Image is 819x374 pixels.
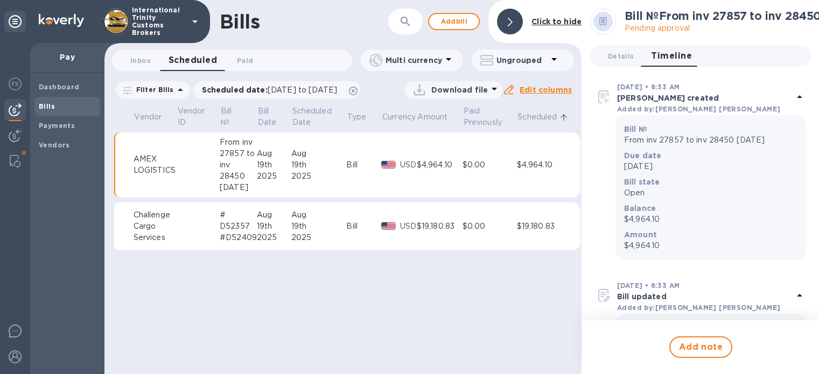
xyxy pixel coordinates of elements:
span: Vendor [134,111,176,123]
p: Scheduled [517,111,557,123]
div: Aug [291,148,347,159]
span: Add bill [438,15,470,28]
div: 2025 [291,171,347,182]
span: Scheduled [517,111,571,123]
div: $4,964.10 [417,159,463,171]
div: $19,180.83 [417,221,463,232]
b: Click to hide [531,17,582,26]
div: 19th [291,159,347,171]
span: Bill Date [258,105,291,128]
b: Added by: [PERSON_NAME] [PERSON_NAME] [617,304,780,312]
p: Ungrouped [496,55,548,66]
span: Paid [237,55,253,66]
div: Cargo [134,221,177,232]
p: From inv 27857 to inv 28450 [DATE] [624,135,797,146]
p: Download file [431,84,488,95]
div: AMEX [134,153,177,165]
div: 19th [291,221,347,232]
div: Challenge [134,209,177,221]
p: USD [400,221,417,232]
p: Bill updated [617,291,793,302]
div: Aug [257,148,291,159]
div: Unpin categories [4,11,26,32]
img: Foreign exchange [9,77,22,90]
div: 19th [257,159,291,171]
b: Balance [624,204,656,213]
div: 19th [257,221,291,232]
img: Logo [39,14,84,27]
p: Vendor ID [178,105,205,128]
span: Scheduled Date [292,105,346,128]
div: 2025 [291,232,347,243]
div: Bill [346,221,381,232]
p: Filter Bills [132,85,174,94]
img: USD [381,222,396,230]
div: $19,180.83 [517,221,572,232]
u: Edit columns [520,86,572,94]
span: Add note [679,341,723,354]
div: From inv 27857 to inv 28450 [DATE] [220,137,257,193]
div: # D52357 #D52409 [220,209,257,243]
span: Vendor ID [178,105,219,128]
p: USD [400,159,417,171]
span: Scheduled [169,53,217,68]
div: $4,964.10 [517,159,572,171]
b: Vendors [39,141,70,149]
span: Bill № [221,105,256,128]
div: Services [134,232,177,243]
p: Bill Date [258,105,277,128]
span: Amount [417,111,461,123]
p: Bill № [221,105,242,128]
p: $4,964.10 [624,240,797,251]
b: [DATE] • 8:33 AM [617,83,680,91]
p: $4,964.10 [624,214,797,225]
b: Dashboard [39,83,80,91]
b: Bills [39,102,55,110]
b: Added by: [PERSON_NAME] [PERSON_NAME] [617,105,780,113]
div: Aug [291,209,347,221]
div: [DATE] • 8:33 AMBill updatedAdded by:[PERSON_NAME] [PERSON_NAME] [596,279,806,314]
span: Inbox [130,55,151,66]
div: Aug [257,209,291,221]
div: $0.00 [463,221,517,232]
p: [PERSON_NAME] created [617,93,793,103]
p: Scheduled date : [202,84,343,95]
p: Paid Previously [464,105,502,128]
h1: Bills [220,10,260,33]
p: Multi currency [386,55,442,66]
p: International Trinity Customs Brokers [132,6,186,37]
b: Bill № [624,125,647,133]
p: Open [624,187,797,199]
div: [DATE] • 8:33 AM[PERSON_NAME] createdAdded by:[PERSON_NAME] [PERSON_NAME] [596,81,806,115]
span: Paid Previously [464,105,516,128]
p: Type [347,111,367,123]
button: Addbill [428,13,480,30]
b: Due date [624,151,661,160]
span: Details [608,51,634,62]
b: Amount [624,230,657,239]
p: Pay [39,52,96,62]
p: [DATE] [624,161,797,172]
div: LOGISTICS [134,165,177,176]
div: 2025 [257,232,291,243]
span: [DATE] to [DATE] [268,86,337,94]
button: Add note [669,336,733,358]
p: Vendor [134,111,162,123]
div: 2025 [257,171,291,182]
p: Currency [382,111,416,123]
img: USD [381,161,396,168]
span: Type [347,111,381,123]
div: Bill [346,159,381,171]
p: Scheduled Date [292,105,332,128]
p: Amount [417,111,447,123]
div: $0.00 [463,159,517,171]
span: Timeline [651,48,692,63]
b: [DATE] • 8:33 AM [617,281,680,290]
b: Payments [39,122,75,130]
b: Bill state [624,178,660,186]
div: Scheduled date:[DATE] to [DATE] [193,81,361,98]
